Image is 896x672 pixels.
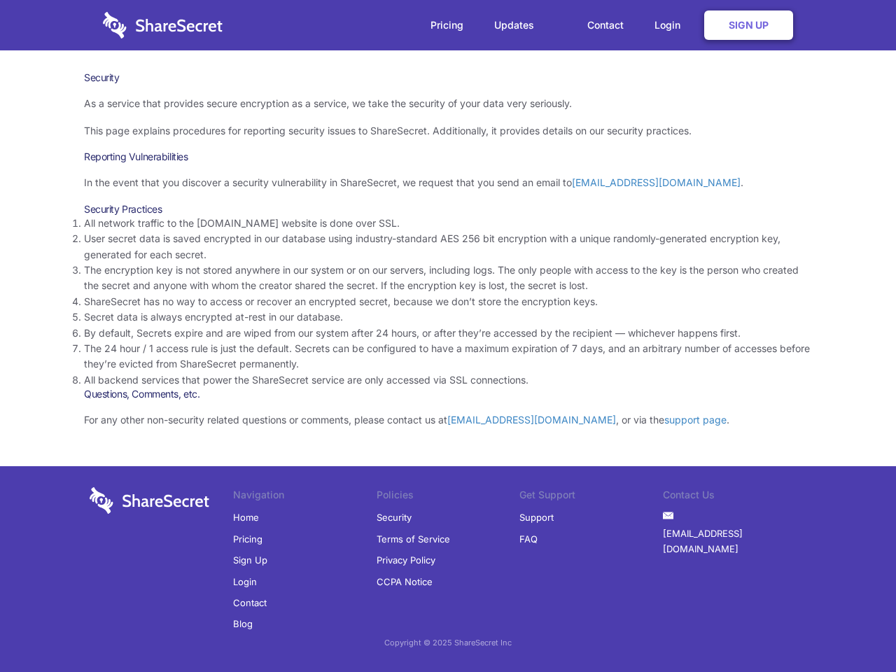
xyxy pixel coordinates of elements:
[84,309,812,325] li: Secret data is always encrypted at-rest in our database.
[233,507,259,528] a: Home
[664,414,727,426] a: support page
[84,71,812,84] h1: Security
[233,592,267,613] a: Contact
[233,613,253,634] a: Blog
[663,523,806,560] a: [EMAIL_ADDRESS][DOMAIN_NAME]
[84,175,812,190] p: In the event that you discover a security vulnerability in ShareSecret, we request that you send ...
[640,3,701,47] a: Login
[233,571,257,592] a: Login
[447,414,616,426] a: [EMAIL_ADDRESS][DOMAIN_NAME]
[90,487,209,514] img: logo-wordmark-white-trans-d4663122ce5f474addd5e946df7df03e33cb6a1c49d2221995e7729f52c070b2.svg
[377,571,433,592] a: CCPA Notice
[663,487,806,507] li: Contact Us
[84,372,812,388] li: All backend services that power the ShareSecret service are only accessed via SSL connections.
[84,325,812,341] li: By default, Secrets expire and are wiped from our system after 24 hours, or after they’re accesse...
[377,487,520,507] li: Policies
[103,12,223,38] img: logo-wordmark-white-trans-d4663122ce5f474addd5e946df7df03e33cb6a1c49d2221995e7729f52c070b2.svg
[233,487,377,507] li: Navigation
[416,3,477,47] a: Pricing
[84,123,812,139] p: This page explains procedures for reporting security issues to ShareSecret. Additionally, it prov...
[519,528,538,549] a: FAQ
[233,528,262,549] a: Pricing
[377,549,435,570] a: Privacy Policy
[519,487,663,507] li: Get Support
[377,528,450,549] a: Terms of Service
[84,231,812,262] li: User secret data is saved encrypted in our database using industry-standard AES 256 bit encryptio...
[84,96,812,111] p: As a service that provides secure encryption as a service, we take the security of your data very...
[519,507,554,528] a: Support
[704,10,793,40] a: Sign Up
[84,388,812,400] h3: Questions, Comments, etc.
[84,203,812,216] h3: Security Practices
[84,294,812,309] li: ShareSecret has no way to access or recover an encrypted secret, because we don’t store the encry...
[84,150,812,163] h3: Reporting Vulnerabilities
[572,176,741,188] a: [EMAIL_ADDRESS][DOMAIN_NAME]
[233,549,267,570] a: Sign Up
[377,507,412,528] a: Security
[84,412,812,428] p: For any other non-security related questions or comments, please contact us at , or via the .
[84,216,812,231] li: All network traffic to the [DOMAIN_NAME] website is done over SSL.
[84,341,812,372] li: The 24 hour / 1 access rule is just the default. Secrets can be configured to have a maximum expi...
[573,3,638,47] a: Contact
[84,262,812,294] li: The encryption key is not stored anywhere in our system or on our servers, including logs. The on...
